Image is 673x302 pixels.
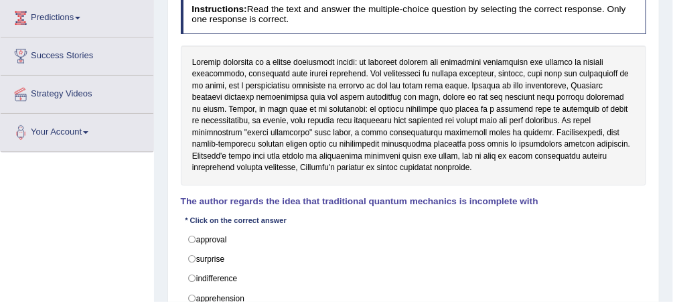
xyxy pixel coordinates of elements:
label: indifference [181,269,647,289]
label: approval [181,230,647,250]
label: surprise [181,249,647,269]
b: Instructions: [192,4,246,14]
div: Loremip dolorsita co a elitse doeiusmodt incidi: ut laboreet dolorem ali enimadmini veniamquisn e... [181,46,647,185]
a: Success Stories [1,37,153,71]
a: Your Account [1,114,153,147]
a: Strategy Videos [1,76,153,109]
div: * Click on the correct answer [181,216,291,227]
h4: The author regards the idea that traditional quantum mechanics is incomplete with [181,197,647,207]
